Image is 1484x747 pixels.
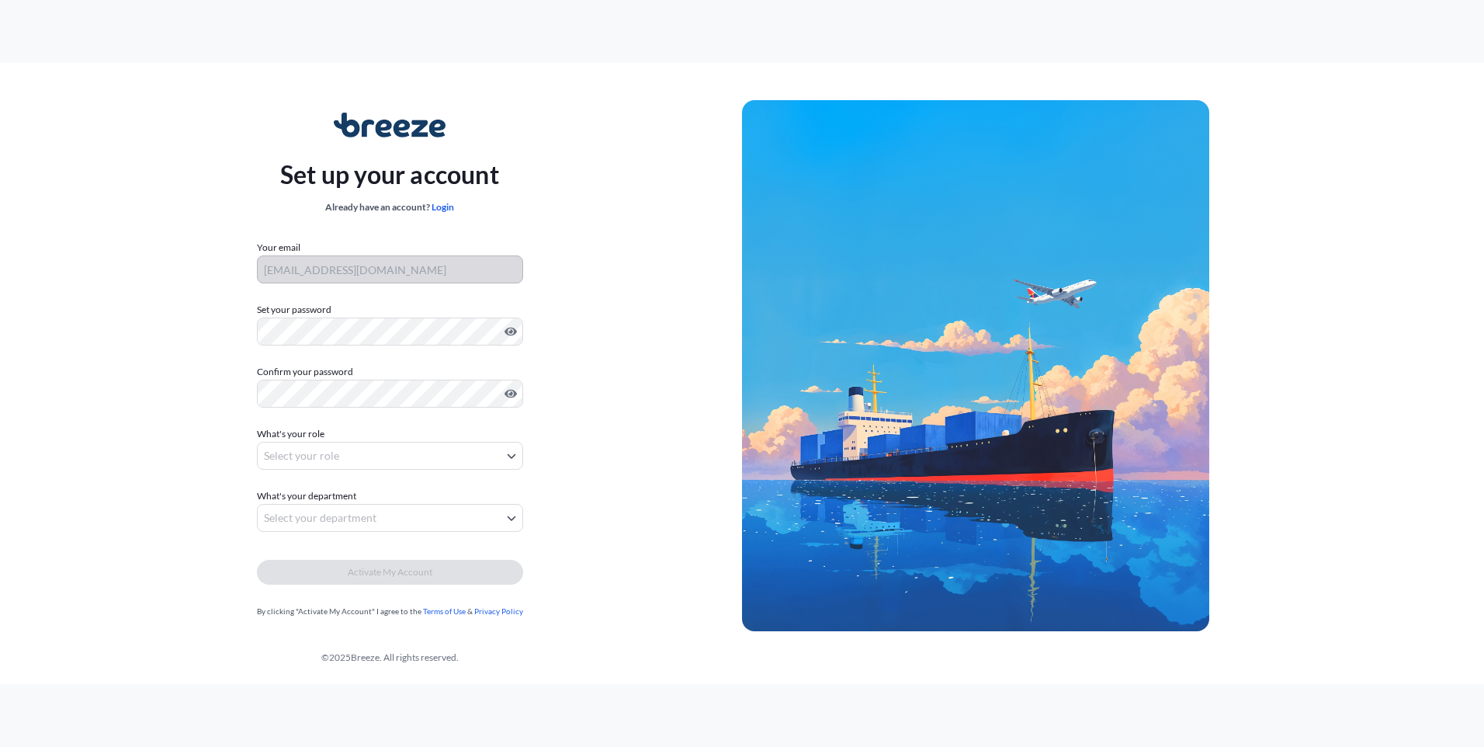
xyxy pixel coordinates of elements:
p: Set up your account [280,156,499,193]
button: Select your department [257,504,523,532]
span: Activate My Account [348,565,432,580]
label: Your email [257,240,300,255]
span: What's your role [257,426,324,442]
button: Show password [504,325,517,338]
div: By clicking "Activate My Account" I agree to the & [257,603,523,619]
span: Select your role [264,448,339,464]
a: Login [432,201,454,213]
label: Set your password [257,302,523,318]
img: Ship illustration [742,100,1209,631]
label: Confirm your password [257,364,523,380]
a: Terms of Use [423,606,466,616]
button: Select your role [257,442,523,470]
img: Breeze [334,113,446,137]
a: Privacy Policy [474,606,523,616]
button: Activate My Account [257,560,523,585]
input: Your email address [257,255,523,283]
div: © 2025 Breeze. All rights reserved. [37,650,742,665]
button: Show password [504,387,517,400]
span: What's your department [257,488,356,504]
div: Already have an account? [280,200,499,215]
span: Select your department [264,510,376,526]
